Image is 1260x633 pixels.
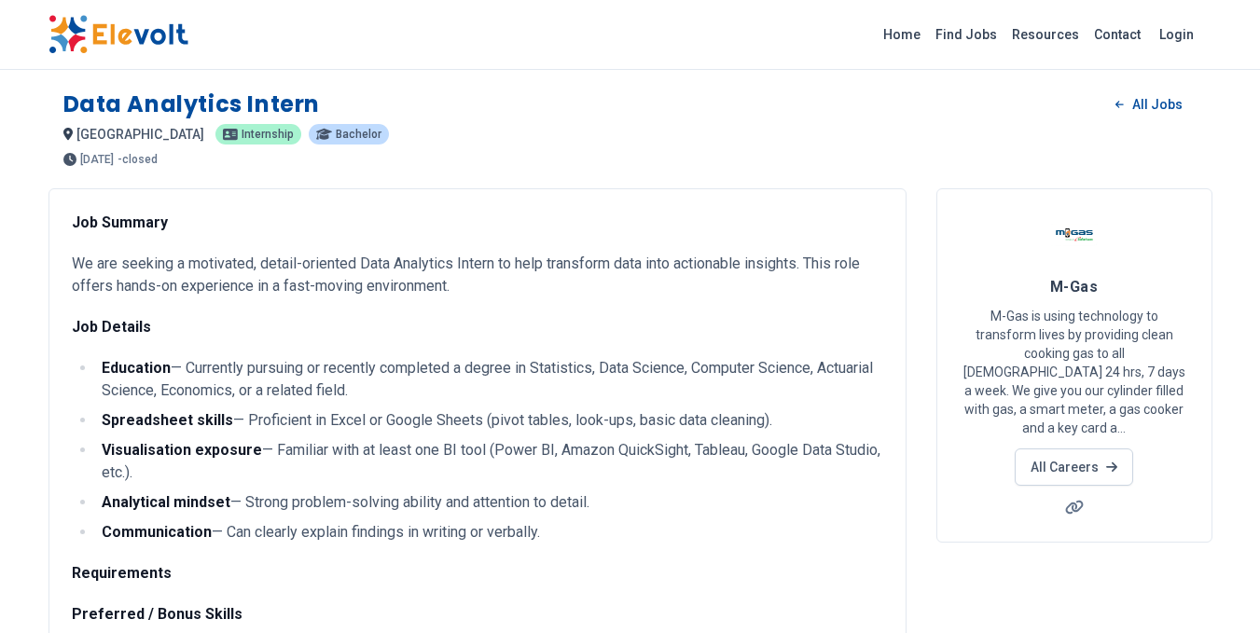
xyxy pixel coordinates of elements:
[1051,212,1098,258] img: M-Gas
[118,154,158,165] p: - closed
[102,411,233,429] strong: Spreadsheet skills
[72,564,172,582] strong: Requirements
[102,441,262,459] strong: Visualisation exposure
[1050,278,1098,296] span: M-Gas
[1015,448,1133,486] a: All Careers
[336,129,381,140] span: Bachelor
[102,493,230,511] strong: Analytical mindset
[1087,20,1148,49] a: Contact
[72,605,242,623] strong: Preferred / Bonus Skills
[102,523,212,541] strong: Communication
[96,491,883,514] li: — Strong problem-solving ability and attention to detail.
[1148,16,1205,53] a: Login
[960,307,1189,437] p: M-Gas is using technology to transform lives by providing clean cooking gas to all [DEMOGRAPHIC_D...
[63,89,321,119] h1: Data Analytics Intern
[96,357,883,402] li: — Currently pursuing or recently completed a degree in Statistics, Data Science, Computer Science...
[1004,20,1087,49] a: Resources
[76,127,204,142] span: [GEOGRAPHIC_DATA]
[876,20,928,49] a: Home
[96,521,883,544] li: — Can clearly explain findings in writing or verbally.
[72,253,883,297] p: We are seeking a motivated, detail-oriented Data Analytics Intern to help transform data into act...
[102,359,171,377] strong: Education
[48,15,188,54] img: Elevolt
[1101,90,1197,118] a: All Jobs
[96,409,883,432] li: — Proficient in Excel or Google Sheets (pivot tables, look-ups, basic data cleaning).
[96,439,883,484] li: — Familiar with at least one BI tool (Power BI, Amazon QuickSight, Tableau, Google Data Studio, e...
[72,213,168,231] strong: Job Summary
[80,154,114,165] span: [DATE]
[72,318,151,336] strong: Job Details
[242,129,294,140] span: internship
[928,20,1004,49] a: Find Jobs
